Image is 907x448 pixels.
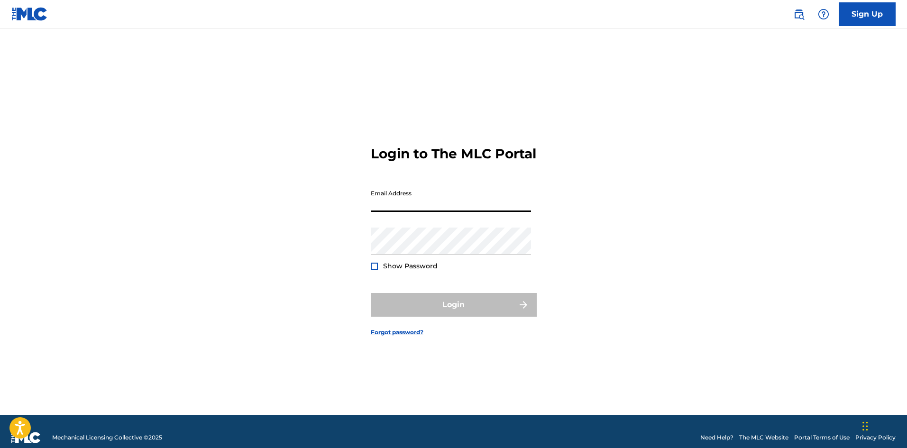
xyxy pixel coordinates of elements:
[818,9,829,20] img: help
[52,433,162,442] span: Mechanical Licensing Collective © 2025
[700,433,733,442] a: Need Help?
[855,433,896,442] a: Privacy Policy
[739,433,788,442] a: The MLC Website
[789,5,808,24] a: Public Search
[793,9,805,20] img: search
[839,2,896,26] a: Sign Up
[371,328,423,337] a: Forgot password?
[794,433,850,442] a: Portal Terms of Use
[814,5,833,24] div: Help
[11,7,48,21] img: MLC Logo
[862,412,868,440] div: Drag
[383,262,438,270] span: Show Password
[860,402,907,448] iframe: Chat Widget
[11,432,41,443] img: logo
[371,146,536,162] h3: Login to The MLC Portal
